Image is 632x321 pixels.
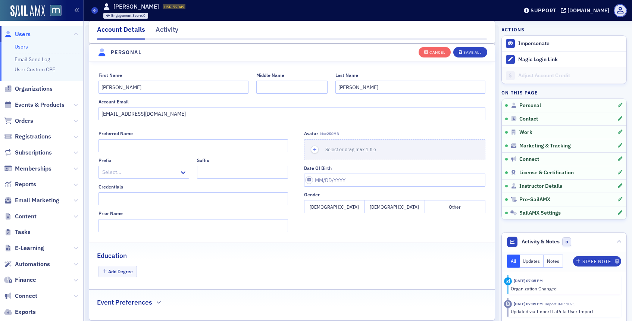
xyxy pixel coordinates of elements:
[453,47,487,57] button: Save All
[15,212,37,221] span: Content
[45,5,62,18] a: View Homepage
[97,251,127,261] h2: Education
[4,149,52,157] a: Subscriptions
[519,156,539,163] span: Connect
[320,131,339,136] span: Max
[97,297,152,307] h2: Event Preferences
[507,255,520,268] button: All
[567,7,609,14] div: [DOMAIN_NAME]
[304,200,365,213] button: [DEMOGRAPHIC_DATA]
[325,146,376,152] span: Select or drag max 1 file
[4,30,31,38] a: Users
[4,133,51,141] a: Registrations
[103,13,148,19] div: Engagement Score: 0
[111,49,141,56] h4: Personal
[519,169,574,176] span: License & Certification
[543,301,575,306] span: Import IMP-1071
[365,200,425,213] button: [DEMOGRAPHIC_DATA]
[561,8,612,13] button: [DOMAIN_NAME]
[573,256,621,267] button: Staff Note
[256,72,284,78] div: Middle Name
[304,131,318,136] div: Avatar
[327,131,339,136] span: 250MB
[531,7,556,14] div: Support
[4,117,33,125] a: Orders
[501,89,627,96] h4: On this page
[504,277,512,285] div: Activity
[304,192,320,197] div: Gender
[15,244,44,252] span: E-Learning
[511,285,616,292] div: Organization Changed
[113,3,159,11] h1: [PERSON_NAME]
[4,101,65,109] a: Events & Products
[519,116,538,122] span: Contact
[544,255,563,268] button: Notes
[15,101,65,109] span: Events & Products
[519,196,550,203] span: Pre-SailAMX
[156,25,178,38] div: Activity
[197,158,209,163] div: Suffix
[4,260,50,268] a: Automations
[518,72,623,79] div: Adjust Account Credit
[4,292,37,300] a: Connect
[4,165,51,173] a: Memberships
[518,40,550,47] button: Impersonate
[15,43,28,50] a: Users
[4,244,44,252] a: E-Learning
[501,26,525,33] h4: Actions
[15,260,50,268] span: Automations
[98,99,129,105] div: Account Email
[15,180,36,188] span: Reports
[98,211,123,216] div: Prior Name
[111,13,144,18] span: Engagement Score :
[429,50,445,54] div: Cancel
[164,4,184,9] span: USR-77049
[98,158,112,163] div: Prefix
[520,255,544,268] button: Updates
[10,5,45,17] img: SailAMX
[98,184,123,190] div: Credentials
[15,30,31,38] span: Users
[15,66,55,73] a: User Custom CPE
[335,72,358,78] div: Last Name
[519,210,561,216] span: SailAMX Settings
[15,133,51,141] span: Registrations
[15,292,37,300] span: Connect
[419,47,451,57] button: Cancel
[15,56,50,63] a: Email Send Log
[4,308,36,316] a: Exports
[15,149,52,157] span: Subscriptions
[4,212,37,221] a: Content
[98,131,133,136] div: Preferred Name
[614,4,627,17] span: Profile
[15,196,59,205] span: Email Marketing
[522,238,560,246] span: Activity & Notes
[15,85,53,93] span: Organizations
[111,14,146,18] div: 0
[15,117,33,125] span: Orders
[463,50,481,54] div: Save All
[514,278,543,283] time: 3/31/2023 07:05 PM
[304,165,332,171] div: Date of Birth
[519,143,571,149] span: Marketing & Tracking
[4,228,31,236] a: Tasks
[4,276,36,284] a: Finance
[4,180,36,188] a: Reports
[4,85,53,93] a: Organizations
[98,266,137,277] button: Add Degree
[511,308,616,315] div: Updated via Import LaRuta User Import
[504,300,512,308] div: Imported Activity
[518,56,623,63] div: Magic Login Link
[15,276,36,284] span: Finance
[50,5,62,16] img: SailAMX
[519,129,532,136] span: Work
[15,308,36,316] span: Exports
[425,200,485,213] button: Other
[304,139,485,160] button: Select or drag max 1 file
[98,72,122,78] div: First Name
[514,301,543,306] time: 3/31/2023 07:05 PM
[304,174,485,187] input: MM/DD/YYYY
[582,259,611,264] div: Staff Note
[519,183,562,190] span: Instructor Details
